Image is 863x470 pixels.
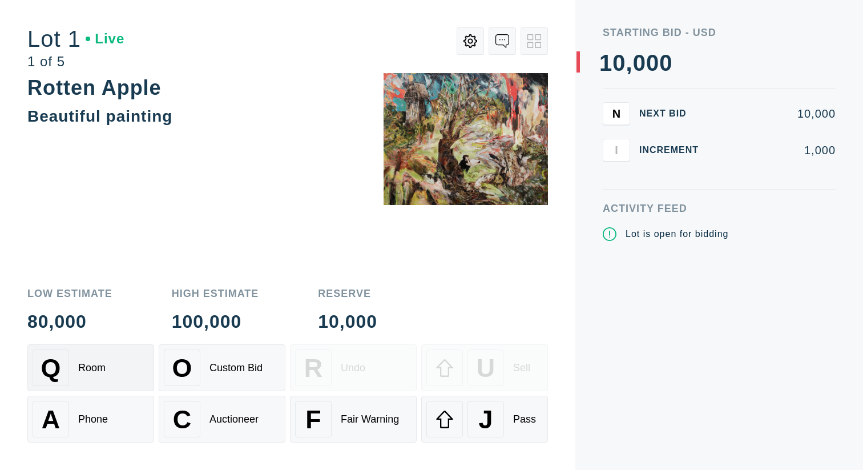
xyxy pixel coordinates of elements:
div: Reserve [318,288,377,299]
span: I [615,143,618,156]
div: 10,000 [717,108,836,119]
div: Beautiful painting [27,107,172,125]
div: 80,000 [27,312,112,331]
span: O [172,353,192,383]
span: R [304,353,322,383]
button: N [603,102,630,125]
div: Undo [341,362,365,374]
div: 1 of 5 [27,55,124,69]
div: Pass [513,413,536,425]
button: USell [421,344,548,391]
div: Live [86,32,124,46]
div: Low Estimate [27,288,112,299]
div: 0 [612,51,626,74]
button: APhone [27,396,154,443]
div: Fair Warning [341,413,399,425]
div: Rotten Apple [27,76,162,99]
button: RUndo [290,344,417,391]
span: Q [41,353,61,383]
div: Increment [639,146,708,155]
div: Lot is open for bidding [626,227,728,241]
div: 0 [646,51,659,74]
span: J [478,405,493,434]
div: 1,000 [717,144,836,156]
div: Room [78,362,106,374]
div: 0 [633,51,646,74]
span: A [42,405,60,434]
button: QRoom [27,344,154,391]
div: Auctioneer [209,413,259,425]
button: FFair Warning [290,396,417,443]
div: Activity Feed [603,203,836,214]
button: I [603,139,630,162]
div: 0 [659,51,672,74]
button: OCustom Bid [159,344,285,391]
button: JPass [421,396,548,443]
button: CAuctioneer [159,396,285,443]
div: Sell [513,362,530,374]
div: Phone [78,413,108,425]
div: Custom Bid [209,362,263,374]
div: Next Bid [639,109,708,118]
div: 100,000 [172,312,259,331]
div: , [626,51,633,280]
div: Starting Bid - USD [603,27,836,38]
div: Lot 1 [27,27,124,50]
span: C [173,405,191,434]
span: N [612,107,620,120]
span: U [477,353,495,383]
div: 1 [599,51,612,74]
div: 10,000 [318,312,377,331]
span: F [305,405,321,434]
div: High Estimate [172,288,259,299]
